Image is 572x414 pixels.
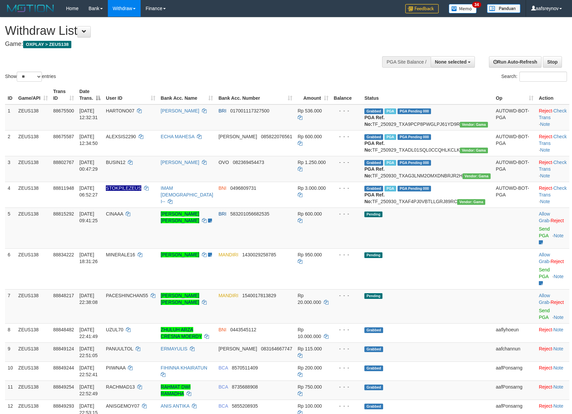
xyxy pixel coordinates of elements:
[5,323,16,342] td: 8
[539,252,551,264] span: ·
[536,342,569,361] td: ·
[16,208,51,248] td: ZEUS138
[77,85,103,104] th: Date Trans.: activate to sort column descending
[106,293,148,298] span: PACESHINCHAN55
[16,182,51,208] td: ZEUS138
[362,156,493,182] td: TF_250930_TXAG3LNM2OMXDNBRJR2H
[298,384,322,390] span: Rp 750.000
[79,346,98,358] span: [DATE] 22:51:05
[462,173,491,179] span: Vendor URL: https://trx31.1velocity.biz
[334,251,359,258] div: - - -
[554,315,564,320] a: Note
[334,133,359,140] div: - - -
[53,327,74,332] span: 88848482
[16,361,51,381] td: ZEUS138
[398,186,431,191] span: PGA Pending
[364,141,384,153] b: PGA Ref. No:
[553,346,563,351] a: Note
[539,267,550,279] a: Send PGA
[539,384,552,390] a: Reject
[16,381,51,400] td: ZEUS138
[106,384,135,390] span: RACHMAD13
[364,108,383,114] span: Grabbed
[384,160,396,166] span: Marked by aafsreyleap
[536,85,569,104] th: Action
[106,108,134,113] span: HARTONO07
[519,72,567,82] input: Search:
[334,403,359,409] div: - - -
[539,403,552,409] a: Reject
[79,252,98,264] span: [DATE] 18:31:26
[539,160,567,172] a: Check Trans
[218,211,226,217] span: BRI
[51,85,77,104] th: Trans ID: activate to sort column ascending
[261,346,292,351] span: Copy 083164667747 to clipboard
[334,326,359,333] div: - - -
[5,130,16,156] td: 2
[334,345,359,352] div: - - -
[298,108,322,113] span: Rp 536.000
[53,346,74,351] span: 88849124
[536,208,569,248] td: ·
[539,226,550,238] a: Send PGA
[161,293,199,305] a: [PERSON_NAME] [PERSON_NAME]
[16,85,51,104] th: Game/API: activate to sort column ascending
[16,104,51,131] td: ZEUS138
[230,185,256,191] span: Copy 0496809731 to clipboard
[161,365,207,370] a: FIHINNA KHAIRATUN
[5,248,16,289] td: 6
[5,85,16,104] th: ID
[16,342,51,361] td: ZEUS138
[460,122,488,128] span: Vendor URL: https://trx31.1velocity.biz
[364,192,384,204] b: PGA Ref. No:
[218,384,228,390] span: BCA
[161,346,188,351] a: ERMAYULIS
[501,72,567,82] label: Search:
[364,186,383,191] span: Grabbed
[161,327,202,339] a: ZHULUH ARZA CRESNA MOERDY
[218,252,238,257] span: MANDIRI
[493,85,536,104] th: Op: activate to sort column ascending
[539,308,550,320] a: Send PGA
[543,56,562,68] a: Stop
[536,361,569,381] td: ·
[5,342,16,361] td: 9
[539,134,567,146] a: Check Trans
[161,185,213,204] a: IMAM [DEMOGRAPHIC_DATA] I--
[331,85,362,104] th: Balance
[232,403,258,409] span: Copy 5855208935 to clipboard
[53,365,74,370] span: 88849244
[553,403,563,409] a: Note
[5,3,56,13] img: MOTION_logo.png
[232,384,258,390] span: Copy 8735688908 to clipboard
[5,182,16,208] td: 4
[79,185,98,197] span: [DATE] 06:52:27
[230,211,269,217] span: Copy 583201056682535 to clipboard
[536,156,569,182] td: · ·
[218,327,226,332] span: BNI
[79,365,98,377] span: [DATE] 22:52:41
[539,108,567,120] a: Check Trans
[106,160,125,165] span: BUSIN12
[539,211,550,223] a: Allow Grab
[106,403,139,409] span: ANISGEMOY07
[16,130,51,156] td: ZEUS138
[161,134,194,139] a: ECHA MAHESA
[493,182,536,208] td: AUTOWD-BOT-PGA
[298,211,322,217] span: Rp 600.000
[435,59,467,65] span: None selected
[364,252,382,258] span: Pending
[540,147,550,153] a: Note
[539,185,567,197] a: Check Trans
[232,365,258,370] span: Copy 8570511409 to clipboard
[553,384,563,390] a: Note
[298,365,322,370] span: Rp 200.000
[551,259,564,264] a: Reject
[161,211,199,223] a: [PERSON_NAME] [PERSON_NAME]
[539,365,552,370] a: Reject
[364,293,382,299] span: Pending
[334,107,359,114] div: - - -
[298,403,322,409] span: Rp 100.000
[539,293,550,305] a: Allow Grab
[362,130,493,156] td: TF_250929_TXADL01SQL0CCQHLKCLK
